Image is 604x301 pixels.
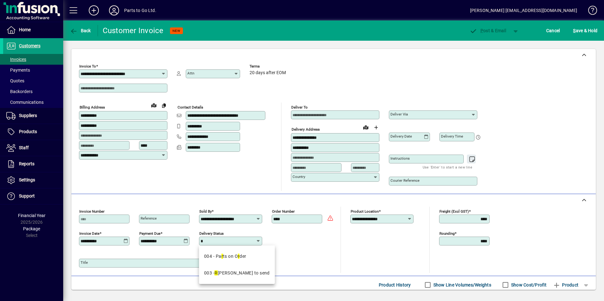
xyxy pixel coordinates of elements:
span: Communications [6,100,44,105]
mat-label: Country [293,174,305,179]
span: ave & Hold [573,26,597,36]
span: Backorders [6,89,33,94]
a: Knowledge Base [583,1,596,22]
div: 004 - Pa ts on O der [204,253,246,260]
button: Back [68,25,93,36]
mat-label: Deliver via [390,112,408,116]
button: Product [550,279,582,291]
span: Settings [19,177,35,182]
mat-label: Deliver To [291,105,308,109]
mat-label: Rounding [439,231,455,236]
a: Communications [3,97,63,108]
a: Products [3,124,63,140]
span: P [480,28,483,33]
mat-option: 004 - Parts on Order [199,248,275,265]
mat-label: Sold by [199,209,212,214]
span: ost & Email [469,28,506,33]
span: Package [23,226,40,231]
span: Product [553,280,578,290]
span: NEW [172,29,180,33]
span: Terms [250,64,287,68]
div: [PERSON_NAME] [EMAIL_ADDRESS][DOMAIN_NAME] [470,5,577,15]
mat-label: Order number [272,209,295,214]
mat-label: Delivery time [441,134,463,139]
mat-label: Delivery status [199,231,224,236]
mat-label: Freight (excl GST) [439,209,469,214]
a: Backorders [3,86,63,97]
span: Back [70,28,91,33]
label: Show Line Volumes/Weights [432,282,491,288]
mat-hint: Use 'Enter' to start a new line [423,163,472,171]
span: Quotes [6,78,24,83]
span: Financial Year [18,213,45,218]
span: Cancel [546,26,560,36]
span: 20 days after EOM [250,70,286,75]
div: 003 - [PERSON_NAME] to send [204,270,270,276]
a: Reports [3,156,63,172]
mat-option: 003 - Ready to send [199,265,275,281]
button: Add [84,5,104,16]
button: Product History [376,279,414,291]
span: Product History [379,280,411,290]
em: r [238,254,239,259]
span: Invoices [6,57,26,62]
button: Choose address [371,122,381,133]
mat-label: Invoice To [79,64,96,68]
app-page-header-button: Back [63,25,98,36]
em: R [214,270,217,275]
a: Home [3,22,63,38]
mat-label: Title [81,260,88,265]
span: Home [19,27,31,32]
div: Customer Invoice [103,26,164,36]
mat-label: Courier Reference [390,178,420,183]
mat-label: Reference [141,216,157,221]
span: Customers [19,43,40,48]
span: Reports [19,161,34,166]
mat-label: Payment due [139,231,160,236]
a: Support [3,188,63,204]
button: Post & Email [466,25,509,36]
span: Suppliers [19,113,37,118]
mat-label: Delivery date [390,134,412,139]
mat-label: Invoice number [79,209,105,214]
button: Save & Hold [571,25,599,36]
span: Support [19,193,35,198]
a: View on map [149,100,159,110]
label: Show Cost/Profit [510,282,547,288]
a: Settings [3,172,63,188]
a: Payments [3,65,63,75]
button: Profile [104,5,124,16]
span: S [573,28,576,33]
button: Cancel [545,25,562,36]
a: Quotes [3,75,63,86]
span: Payments [6,68,30,73]
mat-label: Invoice date [79,231,100,236]
div: Parts to Go Ltd. [124,5,156,15]
mat-label: Attn [187,71,194,75]
button: Copy to Delivery address [159,100,169,110]
mat-label: Instructions [390,156,410,161]
a: Suppliers [3,108,63,124]
a: Staff [3,140,63,156]
em: r [221,254,223,259]
a: View on map [361,122,371,132]
span: Staff [19,145,29,150]
span: Products [19,129,37,134]
a: Invoices [3,54,63,65]
mat-label: Product location [351,209,379,214]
